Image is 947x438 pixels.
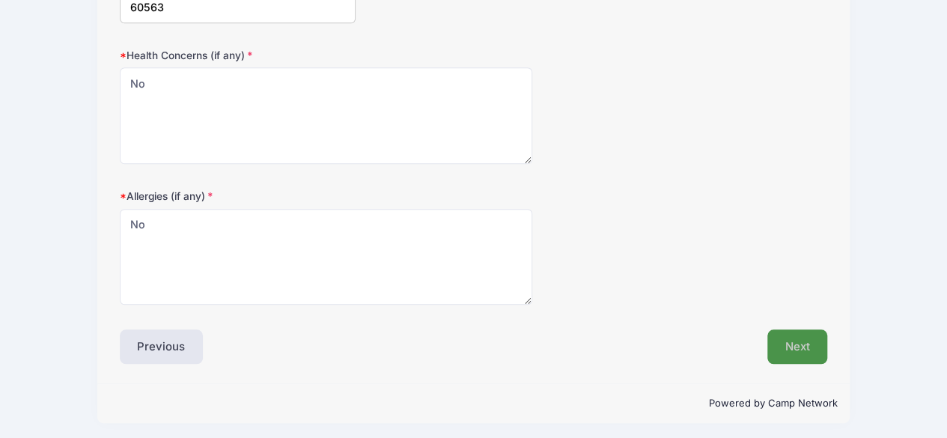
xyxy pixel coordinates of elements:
textarea: No [120,67,533,164]
button: Previous [120,329,204,364]
button: Next [767,329,828,364]
p: Powered by Camp Network [110,396,838,411]
textarea: No [120,209,533,305]
label: Health Concerns (if any) [120,48,356,63]
label: Allergies (if any) [120,189,356,204]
